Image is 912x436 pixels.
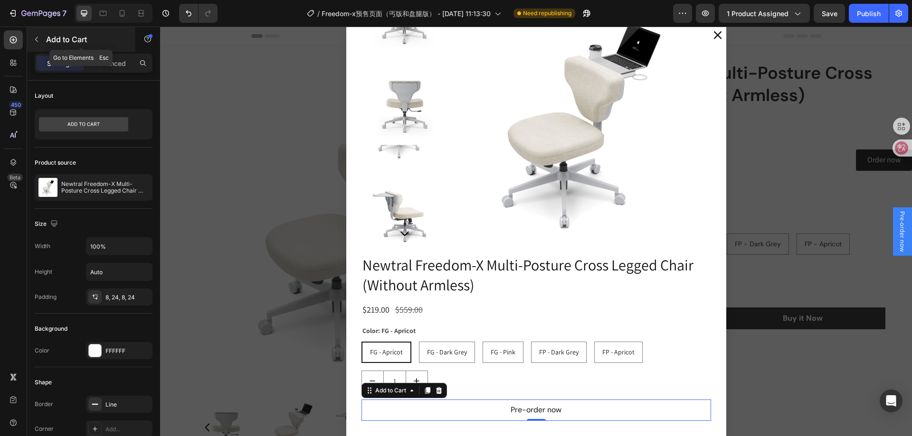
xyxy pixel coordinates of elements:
h1: Newtral Freedom-X Multi-Posture Cross Legged Chair (Without Armless) [201,228,551,269]
div: Add... [105,425,150,434]
div: $559.00 [234,277,264,289]
span: FP - Dark Grey [379,321,418,330]
div: Corner [35,425,54,433]
button: increment [246,344,267,365]
div: Publish [857,9,881,19]
input: quantity [223,344,246,365]
div: Color [35,346,49,355]
div: 450 [9,101,23,109]
div: Border [35,400,53,408]
div: Padding [35,293,57,301]
p: Newtral Freedom-X Multi-Posture Cross Legged Chair (Without Armless) [61,181,149,194]
button: Pre-order now [201,373,551,394]
div: Size [35,218,60,231]
span: FG - Apricot [210,321,243,330]
span: FG - Dark Grey [267,321,307,330]
div: Product source [35,158,76,167]
button: 1 product assigned [719,4,810,23]
span: FP - Apricot [442,321,475,330]
p: Add to Cart [46,34,127,45]
span: Freedom-x预售页面（丐版和盘腿版） - [DATE] 11:13:30 [322,9,491,19]
p: Advanced [94,58,126,68]
div: 8, 24, 8, 24 [105,293,150,302]
div: Line [105,400,150,409]
button: Publish [849,4,889,23]
span: FG - Pink [331,321,355,330]
div: Width [35,242,50,250]
p: Settings [47,58,74,68]
div: Shape [35,378,52,387]
div: Add to Cart [213,360,248,368]
p: 7 [62,8,66,19]
span: 1 product assigned [727,9,788,19]
span: Need republishing [523,9,571,18]
span: Pre-order now [738,185,747,225]
div: $219.00 [201,277,230,289]
div: Beta [7,174,23,181]
span: / [317,9,320,19]
span: Save [822,9,837,18]
button: decrement [202,344,223,365]
input: Auto [86,238,152,255]
legend: Color: FG - Apricot [201,297,256,311]
div: FFFFFF [105,347,150,355]
img: product feature img [38,178,57,197]
button: Save [814,4,845,23]
div: Layout [35,92,53,100]
div: Height [35,268,52,276]
div: Pre-order now [351,377,401,390]
button: Carousel Next Arrow [239,201,250,213]
button: 7 [4,4,71,23]
div: Undo/Redo [179,4,218,23]
div: Open Intercom Messenger [880,390,902,412]
input: Auto [86,263,152,280]
div: Background [35,325,67,333]
iframe: Design area [160,27,912,436]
